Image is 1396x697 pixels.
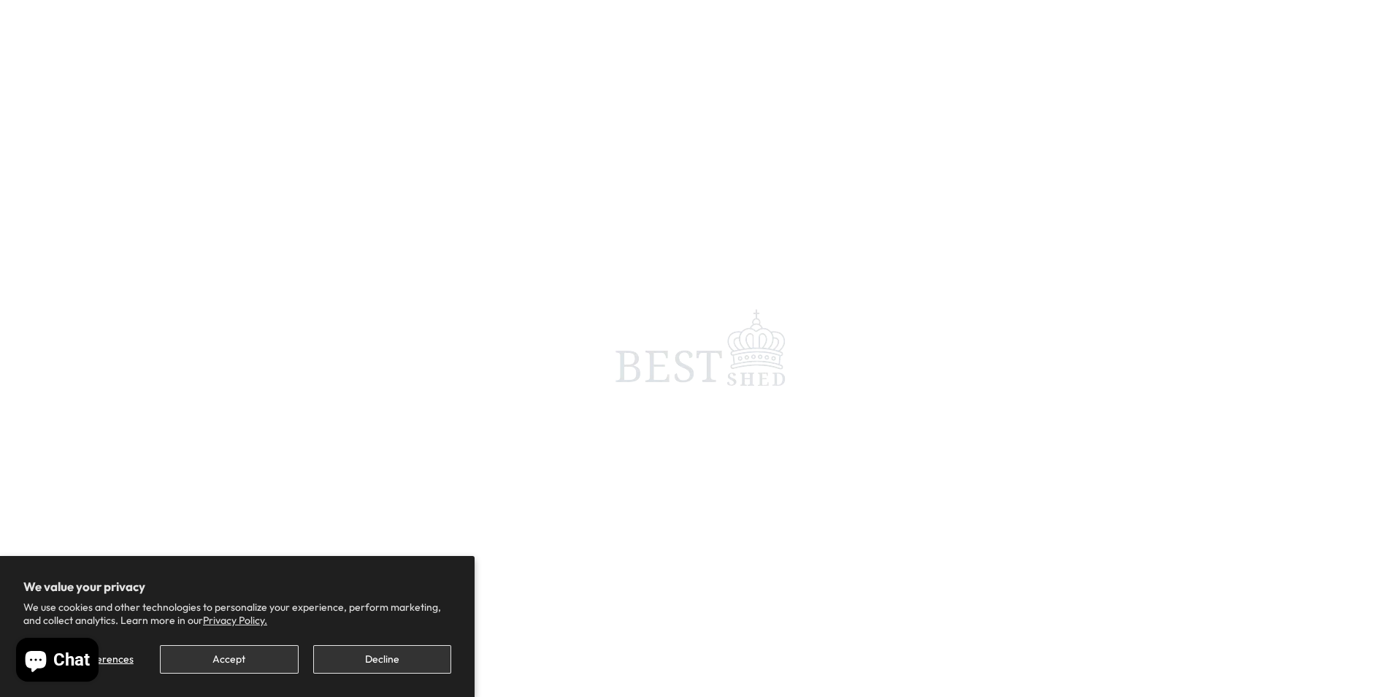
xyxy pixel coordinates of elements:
[23,601,451,627] p: We use cookies and other technologies to personalize your experience, perform marketing, and coll...
[203,614,267,627] a: Privacy Policy.
[313,645,451,674] button: Decline
[12,638,103,685] inbox-online-store-chat: Shopify online store chat
[160,645,298,674] button: Accept
[23,579,451,594] h2: We value your privacy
